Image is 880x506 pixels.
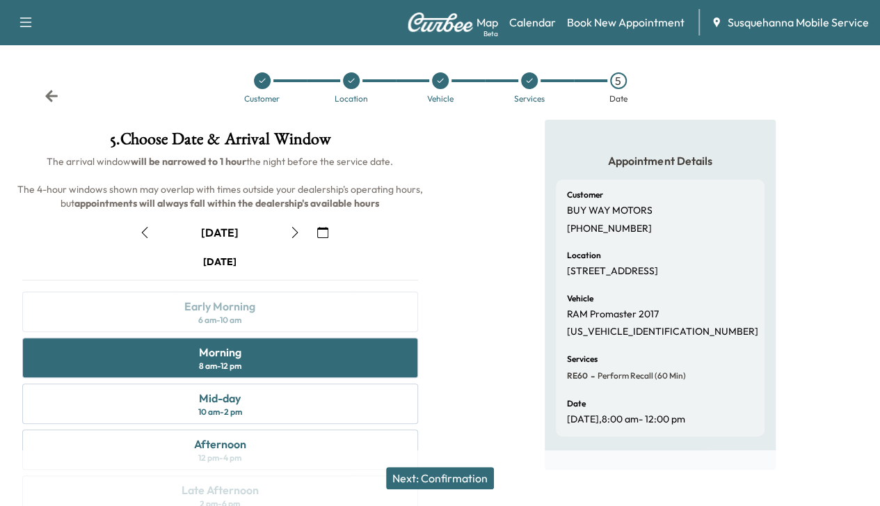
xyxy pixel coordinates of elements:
div: [DATE] [203,255,237,269]
div: Services [514,95,545,103]
p: [DATE] , 8:00 am - 12:00 pm [567,413,685,426]
h1: 5 . Choose Date & Arrival Window [11,131,429,155]
div: Back [45,89,58,103]
h6: Date [567,400,586,408]
p: RAM Promaster 2017 [567,308,659,321]
div: Date [609,95,627,103]
b: appointments will always fall within the dealership's available hours [74,197,379,209]
h6: Services [567,355,598,363]
p: BUY WAY MOTORS [567,205,653,217]
h6: Customer [567,191,603,199]
h6: Location [567,251,601,260]
p: [PHONE_NUMBER] [567,223,652,235]
div: Mid-day [199,390,241,406]
p: [US_VEHICLE_IDENTIFICATION_NUMBER] [567,326,758,338]
a: Book New Appointment [567,14,685,31]
span: The arrival window the night before the service date. The 4-hour windows shown may overlap with t... [17,155,425,209]
div: Customer [244,95,280,103]
a: MapBeta [477,14,498,31]
div: Vehicle [427,95,454,103]
span: Susquehanna Mobile Service [728,14,869,31]
h5: Appointment Details [556,153,765,168]
button: Next: Confirmation [386,467,494,489]
div: 10 am - 2 pm [198,406,242,418]
div: Location [335,95,368,103]
div: 5 [610,72,627,89]
div: Morning [199,344,241,361]
div: Afternoon [194,436,246,452]
h6: Vehicle [567,294,593,303]
a: Calendar [509,14,556,31]
span: RE60 [567,370,588,381]
span: Perform Recall (60 Min) [595,370,686,381]
div: 8 am - 12 pm [199,361,241,372]
p: [STREET_ADDRESS] [567,265,658,278]
div: Beta [483,29,498,39]
b: will be narrowed to 1 hour [131,155,246,168]
span: - [588,369,595,383]
img: Curbee Logo [407,13,474,32]
div: [DATE] [201,225,239,240]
